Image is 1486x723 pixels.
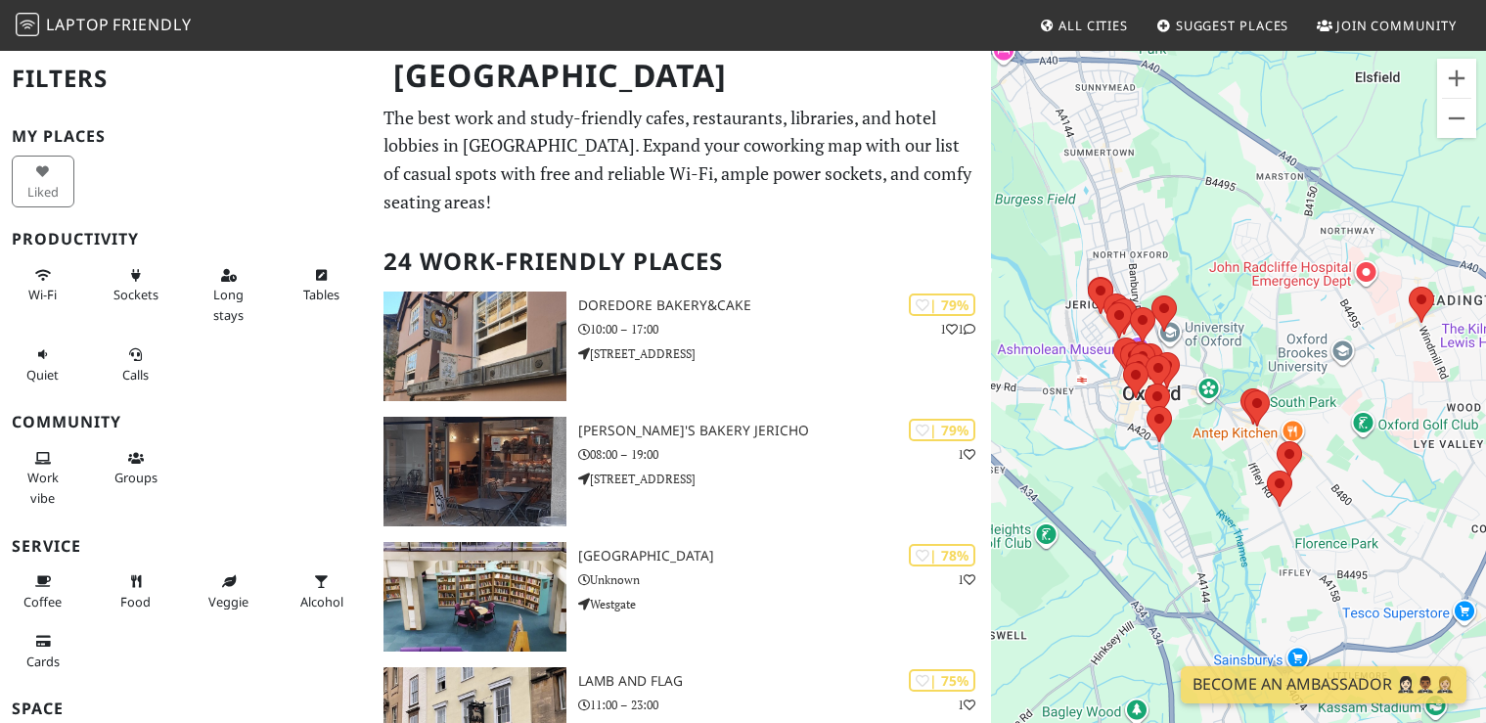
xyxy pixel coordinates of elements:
a: DoreDore Bakery&Cake | 79% 11 DoreDore Bakery&Cake 10:00 – 17:00 [STREET_ADDRESS] [372,292,991,401]
button: Work vibe [12,442,74,514]
button: Wi-Fi [12,259,74,311]
span: Stable Wi-Fi [28,286,57,303]
span: Alcohol [300,593,343,610]
a: Join Community [1309,8,1464,43]
span: Credit cards [26,653,60,670]
h3: My Places [12,127,360,146]
img: GAIL's Bakery Jericho [383,417,566,526]
a: LaptopFriendly LaptopFriendly [16,9,192,43]
img: Oxfordshire County Library [383,542,566,652]
span: Join Community [1336,17,1457,34]
div: | 79% [909,419,975,441]
p: 11:00 – 23:00 [578,696,991,714]
p: 1 1 [940,320,975,339]
button: Tables [291,259,353,311]
p: 1 [958,570,975,589]
button: Veggie [198,565,260,617]
span: Suggest Places [1176,17,1289,34]
button: Groups [105,442,167,494]
span: Food [120,593,151,610]
button: Calls [105,339,167,390]
button: Cards [12,625,74,677]
div: | 78% [909,544,975,566]
h3: [PERSON_NAME]'s Bakery Jericho [578,423,991,439]
p: 10:00 – 17:00 [578,320,991,339]
p: Unknown [578,570,991,589]
div: | 79% [909,294,975,316]
p: Westgate [578,595,991,613]
div: | 75% [909,669,975,692]
a: Suggest Places [1148,8,1297,43]
h3: DoreDore Bakery&Cake [578,297,991,314]
h2: 24 Work-Friendly Places [383,232,979,292]
span: Power sockets [113,286,158,303]
span: Veggie [208,593,248,610]
span: Laptop [46,14,110,35]
button: Zoom out [1437,99,1476,138]
button: Quiet [12,339,74,390]
button: Coffee [12,565,74,617]
button: Long stays [198,259,260,331]
img: DoreDore Bakery&Cake [383,292,566,401]
span: Video/audio calls [122,366,149,384]
h3: Lamb and Flag [578,673,991,690]
h3: Community [12,413,360,431]
span: Friendly [113,14,191,35]
button: Alcohol [291,565,353,617]
span: Work-friendly tables [303,286,339,303]
h1: [GEOGRAPHIC_DATA] [378,49,987,103]
a: GAIL's Bakery Jericho | 79% 1 [PERSON_NAME]'s Bakery Jericho 08:00 – 19:00 [STREET_ADDRESS] [372,417,991,526]
h3: Space [12,700,360,718]
h3: Service [12,537,360,556]
h3: [GEOGRAPHIC_DATA] [578,548,991,565]
h3: Productivity [12,230,360,249]
h2: Filters [12,49,360,109]
span: Coffee [23,593,62,610]
span: All Cities [1058,17,1128,34]
button: Zoom in [1437,59,1476,98]
span: Group tables [114,469,158,486]
a: All Cities [1031,8,1136,43]
p: [STREET_ADDRESS] [578,344,991,363]
span: People working [27,469,59,506]
span: Quiet [26,366,59,384]
p: 1 [958,696,975,714]
p: The best work and study-friendly cafes, restaurants, libraries, and hotel lobbies in [GEOGRAPHIC_... [383,104,979,216]
a: Become an Ambassador 🤵🏻‍♀️🤵🏾‍♂️🤵🏼‍♀️ [1181,666,1466,703]
p: [STREET_ADDRESS] [578,470,991,488]
p: 1 [958,445,975,464]
p: 08:00 – 19:00 [578,445,991,464]
button: Sockets [105,259,167,311]
a: Oxfordshire County Library | 78% 1 [GEOGRAPHIC_DATA] Unknown Westgate [372,542,991,652]
button: Food [105,565,167,617]
span: Long stays [213,286,244,323]
img: LaptopFriendly [16,13,39,36]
